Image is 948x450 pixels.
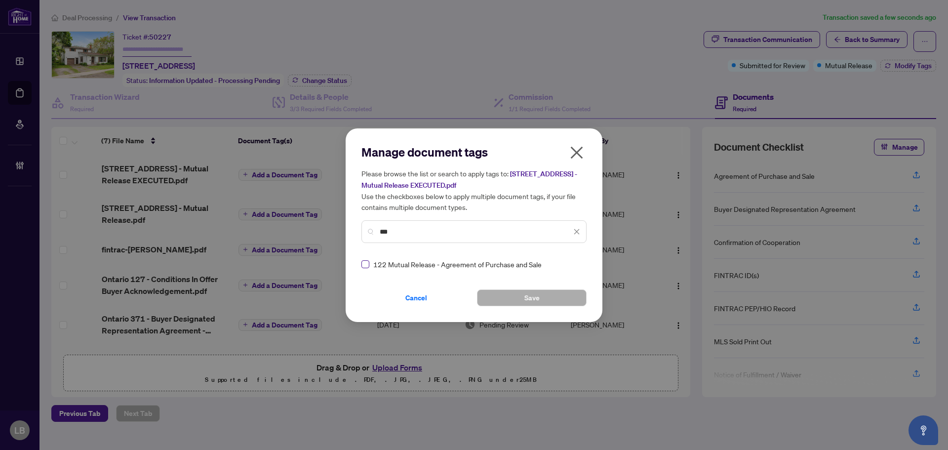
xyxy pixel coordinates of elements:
[373,259,542,270] span: 122 Mutual Release - Agreement of Purchase and Sale
[477,289,587,306] button: Save
[361,144,587,160] h2: Manage document tags
[361,168,587,212] h5: Please browse the list or search to apply tags to: Use the checkboxes below to apply multiple doc...
[405,290,427,306] span: Cancel
[908,415,938,445] button: Open asap
[573,228,580,235] span: close
[361,289,471,306] button: Cancel
[569,145,585,161] span: close
[361,169,577,190] span: [STREET_ADDRESS] - Mutual Release EXECUTED.pdf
